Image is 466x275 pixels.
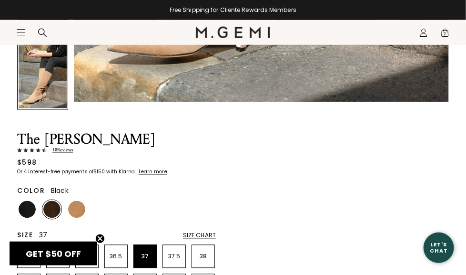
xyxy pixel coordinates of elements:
[107,169,138,176] klarna-placement-style-body: with Klarna
[17,147,216,154] a: 18Reviews
[139,169,167,176] klarna-placement-style-cta: Learn more
[19,201,36,218] img: Black
[16,28,26,37] button: Open site menu
[424,242,454,254] div: Let's Chat
[138,169,167,175] a: Learn more
[95,234,105,243] button: Close teaser
[163,253,185,261] p: 37.5
[47,147,73,154] span: 18 Review s
[105,253,127,261] p: 36.5
[192,253,214,261] p: 38
[39,231,48,240] span: 37
[17,169,93,176] klarna-placement-style-body: Or 4 interest-free payments of
[26,248,81,260] span: GET $50 OFF
[68,201,85,218] img: Biscuit
[17,187,45,195] h2: Color
[10,242,97,265] div: GET $50 OFFClose teaser
[17,158,37,168] div: $598
[183,232,216,240] div: Size Chart
[51,186,69,196] span: Black
[93,169,105,176] klarna-placement-style-amount: $150
[17,232,33,239] h2: Size
[440,30,450,40] span: 2
[17,133,216,147] h1: The [PERSON_NAME]
[134,253,156,261] p: 37
[196,27,271,38] img: M.Gemi
[43,201,61,218] img: Chocolate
